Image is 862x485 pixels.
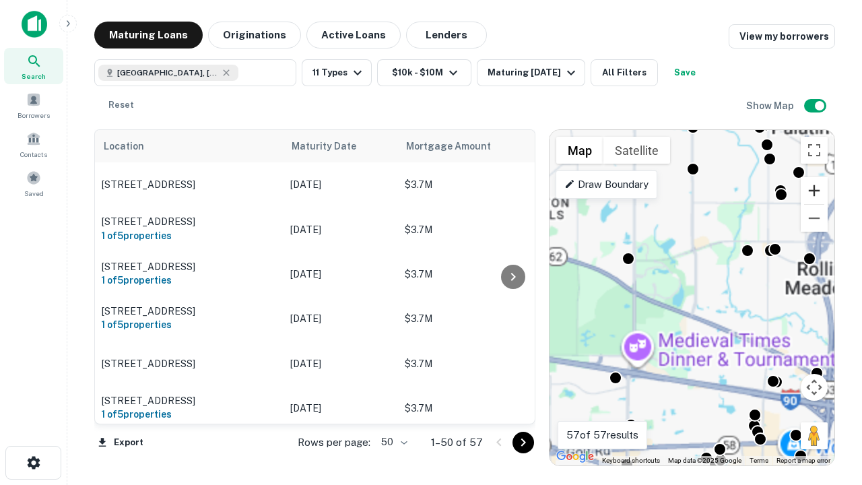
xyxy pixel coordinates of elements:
[603,137,670,164] button: Show satellite imagery
[556,137,603,164] button: Show street map
[405,401,539,416] p: $3.7M
[290,401,391,416] p: [DATE]
[102,317,277,332] h6: 1 of 5 properties
[801,137,828,164] button: Toggle fullscreen view
[488,65,579,81] div: Maturing [DATE]
[550,130,834,465] div: 0 0
[591,59,658,86] button: All Filters
[102,305,277,317] p: [STREET_ADDRESS]
[298,434,370,451] p: Rows per page:
[94,432,147,453] button: Export
[553,448,597,465] img: Google
[750,457,768,464] a: Terms
[290,177,391,192] p: [DATE]
[306,22,401,48] button: Active Loans
[663,59,706,86] button: Save your search to get updates of matches that match your search criteria.
[22,11,47,38] img: capitalize-icon.png
[4,87,63,123] a: Borrowers
[405,311,539,326] p: $3.7M
[208,22,301,48] button: Originations
[729,24,835,48] a: View my borrowers
[102,179,277,191] p: [STREET_ADDRESS]
[431,434,483,451] p: 1–50 of 57
[477,59,585,86] button: Maturing [DATE]
[566,427,638,443] p: 57 of 57 results
[602,456,660,465] button: Keyboard shortcuts
[290,356,391,371] p: [DATE]
[290,267,391,282] p: [DATE]
[290,222,391,237] p: [DATE]
[564,176,649,193] p: Draw Boundary
[801,177,828,204] button: Zoom in
[95,130,284,162] th: Location
[102,395,277,407] p: [STREET_ADDRESS]
[405,177,539,192] p: $3.7M
[668,457,741,464] span: Map data ©2025 Google
[302,59,372,86] button: 11 Types
[290,311,391,326] p: [DATE]
[406,22,487,48] button: Lenders
[4,48,63,84] a: Search
[405,267,539,282] p: $3.7M
[100,92,143,119] button: Reset
[102,261,277,273] p: [STREET_ADDRESS]
[94,22,203,48] button: Maturing Loans
[24,188,44,199] span: Saved
[22,71,46,82] span: Search
[284,130,398,162] th: Maturity Date
[117,67,218,79] span: [GEOGRAPHIC_DATA], [GEOGRAPHIC_DATA]
[512,432,534,453] button: Go to next page
[4,126,63,162] a: Contacts
[102,228,277,243] h6: 1 of 5 properties
[405,356,539,371] p: $3.7M
[405,222,539,237] p: $3.7M
[801,374,828,401] button: Map camera controls
[776,457,830,464] a: Report a map error
[102,216,277,228] p: [STREET_ADDRESS]
[398,130,546,162] th: Mortgage Amount
[20,149,47,160] span: Contacts
[18,110,50,121] span: Borrowers
[406,138,508,154] span: Mortgage Amount
[102,407,277,422] h6: 1 of 5 properties
[292,138,374,154] span: Maturity Date
[4,165,63,201] a: Saved
[746,98,796,113] h6: Show Map
[801,205,828,232] button: Zoom out
[376,432,409,452] div: 50
[102,273,277,288] h6: 1 of 5 properties
[553,448,597,465] a: Open this area in Google Maps (opens a new window)
[103,138,144,154] span: Location
[795,377,862,442] iframe: Chat Widget
[377,59,471,86] button: $10k - $10M
[102,358,277,370] p: [STREET_ADDRESS]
